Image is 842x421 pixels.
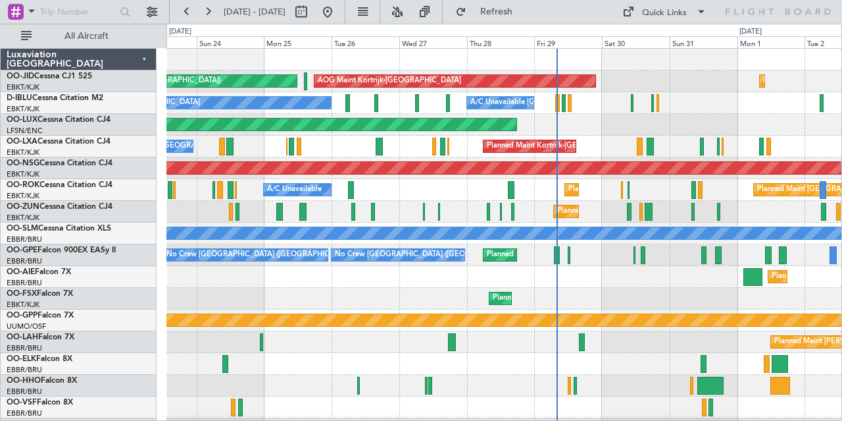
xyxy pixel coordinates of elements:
[534,36,602,48] div: Fri 29
[7,333,38,341] span: OO-LAH
[7,116,37,124] span: OO-LUX
[7,191,39,201] a: EBKT/KJK
[487,136,640,156] div: Planned Maint Kortrijk-[GEOGRAPHIC_DATA]
[7,387,42,397] a: EBBR/BRU
[7,268,71,276] a: OO-AIEFalcon 7X
[7,290,73,298] a: OO-FSXFalcon 7X
[670,36,737,48] div: Sun 31
[7,333,74,341] a: OO-LAHFalcon 7X
[7,377,41,385] span: OO-HHO
[264,36,332,48] div: Mon 25
[7,213,39,223] a: EBKT/KJK
[7,138,37,146] span: OO-LXA
[470,93,680,113] div: A/C Unavailable [GEOGRAPHIC_DATA]-[GEOGRAPHIC_DATA]
[335,245,555,265] div: No Crew [GEOGRAPHIC_DATA] ([GEOGRAPHIC_DATA] National)
[7,126,43,136] a: LFSN/ENC
[7,94,32,102] span: D-IBLU
[166,245,387,265] div: No Crew [GEOGRAPHIC_DATA] ([GEOGRAPHIC_DATA] National)
[7,225,111,233] a: OO-SLMCessna Citation XLS
[267,180,322,200] div: A/C Unavailable
[616,1,713,22] button: Quick Links
[40,2,116,22] input: Trip Number
[7,312,74,320] a: OO-GPPFalcon 7X
[737,36,805,48] div: Mon 1
[449,1,528,22] button: Refresh
[7,312,37,320] span: OO-GPP
[7,116,111,124] a: OO-LUXCessna Citation CJ4
[568,180,722,200] div: Planned Maint Kortrijk-[GEOGRAPHIC_DATA]
[7,256,42,266] a: EBBR/BRU
[14,26,143,47] button: All Aircraft
[7,148,39,157] a: EBKT/KJK
[7,181,39,189] span: OO-ROK
[642,7,687,20] div: Quick Links
[7,300,39,310] a: EBKT/KJK
[7,203,112,211] a: OO-ZUNCessna Citation CJ4
[7,104,39,114] a: EBKT/KJK
[7,290,37,298] span: OO-FSX
[7,355,36,363] span: OO-ELK
[487,245,725,265] div: Planned Maint [GEOGRAPHIC_DATA] ([GEOGRAPHIC_DATA] National)
[7,159,112,167] a: OO-NSGCessna Citation CJ4
[7,181,112,189] a: OO-ROKCessna Citation CJ4
[7,169,39,179] a: EBKT/KJK
[7,377,77,385] a: OO-HHOFalcon 8X
[493,289,646,308] div: Planned Maint Kortrijk-[GEOGRAPHIC_DATA]
[7,399,73,407] a: OO-VSFFalcon 8X
[602,36,670,48] div: Sat 30
[7,94,103,102] a: D-IBLUCessna Citation M2
[197,36,264,48] div: Sun 24
[467,36,535,48] div: Thu 28
[7,138,111,146] a: OO-LXACessna Citation CJ4
[7,225,38,233] span: OO-SLM
[7,268,35,276] span: OO-AIE
[7,355,72,363] a: OO-ELKFalcon 8X
[7,72,34,80] span: OO-JID
[7,246,37,254] span: OO-GPE
[7,235,42,244] a: EBBR/BRU
[7,72,92,80] a: OO-JIDCessna CJ1 525
[7,278,42,288] a: EBBR/BRU
[7,408,42,418] a: EBBR/BRU
[399,36,467,48] div: Wed 27
[7,343,42,353] a: EBBR/BRU
[169,26,191,38] div: [DATE]
[318,71,461,91] div: AOG Maint Kortrijk-[GEOGRAPHIC_DATA]
[332,36,399,48] div: Tue 26
[7,399,37,407] span: OO-VSF
[7,246,116,254] a: OO-GPEFalcon 900EX EASy II
[469,7,524,16] span: Refresh
[739,26,762,38] div: [DATE]
[7,203,39,211] span: OO-ZUN
[7,322,46,331] a: UUMO/OSF
[34,32,139,41] span: All Aircraft
[7,365,42,375] a: EBBR/BRU
[224,6,285,18] span: [DATE] - [DATE]
[7,159,39,167] span: OO-NSG
[7,82,39,92] a: EBKT/KJK
[557,202,710,221] div: Planned Maint Kortrijk-[GEOGRAPHIC_DATA]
